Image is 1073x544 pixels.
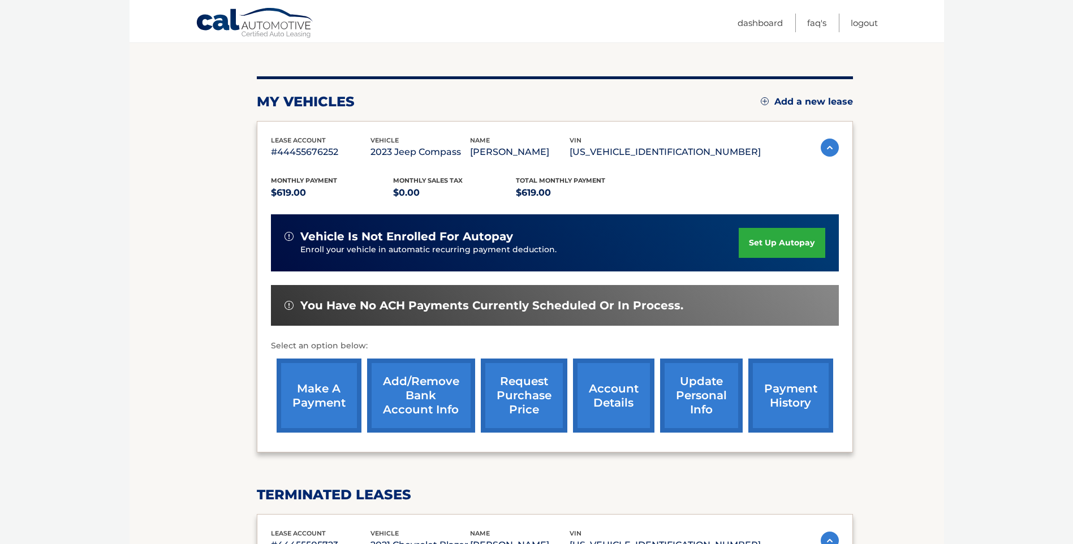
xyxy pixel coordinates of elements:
[851,14,878,32] a: Logout
[570,136,581,144] span: vin
[300,244,739,256] p: Enroll your vehicle in automatic recurring payment deduction.
[285,232,294,241] img: alert-white.svg
[367,359,475,433] a: Add/Remove bank account info
[516,185,639,201] p: $619.00
[807,14,826,32] a: FAQ's
[660,359,743,433] a: update personal info
[738,14,783,32] a: Dashboard
[370,529,399,537] span: vehicle
[257,93,355,110] h2: my vehicles
[271,144,370,160] p: #44455676252
[196,7,314,40] a: Cal Automotive
[393,176,463,184] span: Monthly sales Tax
[393,185,516,201] p: $0.00
[277,359,361,433] a: make a payment
[271,176,337,184] span: Monthly Payment
[300,299,683,313] span: You have no ACH payments currently scheduled or in process.
[516,176,605,184] span: Total Monthly Payment
[271,339,839,353] p: Select an option below:
[573,359,654,433] a: account details
[271,529,326,537] span: lease account
[470,529,490,537] span: name
[257,486,853,503] h2: terminated leases
[761,96,853,107] a: Add a new lease
[821,139,839,157] img: accordion-active.svg
[285,301,294,310] img: alert-white.svg
[370,136,399,144] span: vehicle
[570,144,761,160] p: [US_VEHICLE_IDENTIFICATION_NUMBER]
[271,136,326,144] span: lease account
[748,359,833,433] a: payment history
[570,529,581,537] span: vin
[481,359,567,433] a: request purchase price
[470,144,570,160] p: [PERSON_NAME]
[470,136,490,144] span: name
[370,144,470,160] p: 2023 Jeep Compass
[300,230,513,244] span: vehicle is not enrolled for autopay
[739,228,825,258] a: set up autopay
[271,185,394,201] p: $619.00
[761,97,769,105] img: add.svg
